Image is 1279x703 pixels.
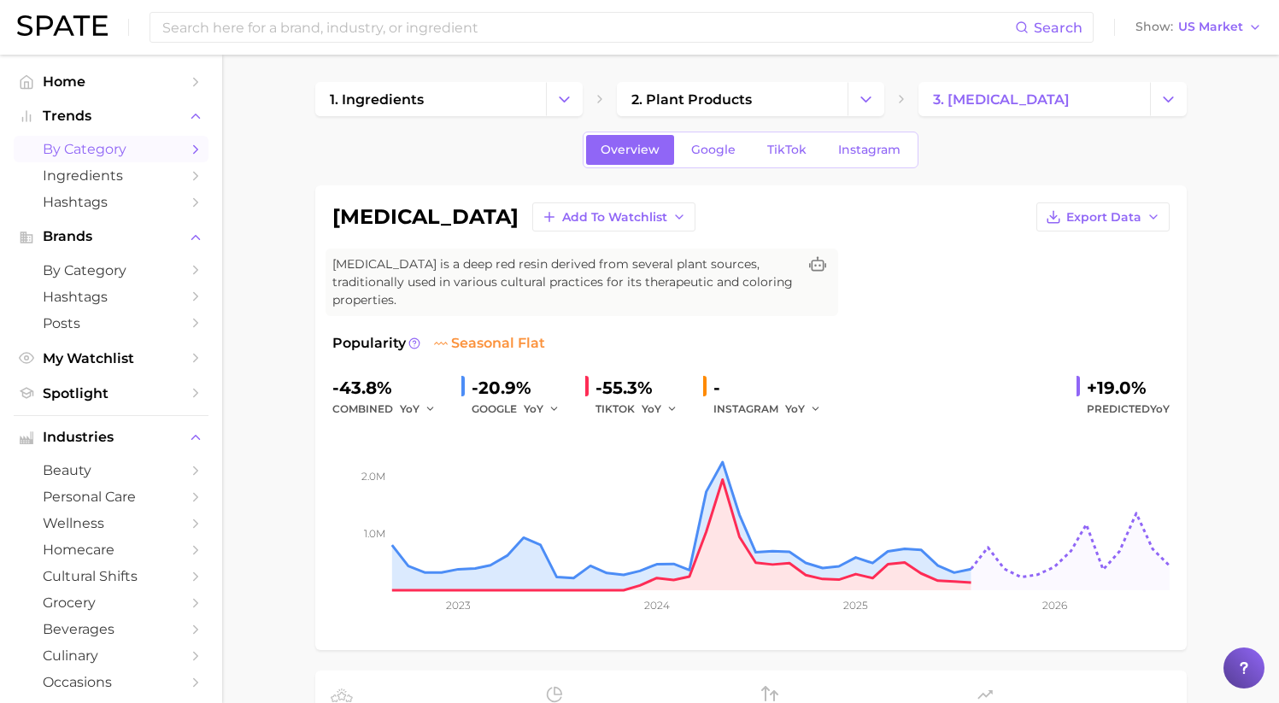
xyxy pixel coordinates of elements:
[14,563,208,589] a: cultural shifts
[785,399,822,419] button: YoY
[14,310,208,337] a: Posts
[546,82,583,116] button: Change Category
[1135,22,1173,32] span: Show
[14,642,208,669] a: culinary
[642,399,678,419] button: YoY
[330,91,424,108] span: 1. ingredients
[14,136,208,162] a: by Category
[1036,202,1170,231] button: Export Data
[332,255,797,309] span: [MEDICAL_DATA] is a deep red resin derived from several plant sources, traditionally used in vari...
[43,462,179,478] span: beauty
[434,337,448,350] img: seasonal flat
[14,189,208,215] a: Hashtags
[17,15,108,36] img: SPATE
[332,333,406,354] span: Popularity
[14,345,208,372] a: My Watchlist
[617,82,848,116] a: 2. plant products
[1178,22,1243,32] span: US Market
[43,167,179,184] span: Ingredients
[524,399,560,419] button: YoY
[43,621,179,637] span: beverages
[1041,599,1066,612] tspan: 2026
[43,595,179,611] span: grocery
[1066,210,1141,225] span: Export Data
[14,457,208,483] a: beauty
[43,315,179,331] span: Posts
[601,143,660,157] span: Overview
[43,430,179,445] span: Industries
[848,82,884,116] button: Change Category
[586,135,674,165] a: Overview
[446,599,471,612] tspan: 2023
[642,401,661,416] span: YoY
[43,108,179,124] span: Trends
[332,399,448,419] div: combined
[43,73,179,90] span: Home
[43,568,179,584] span: cultural shifts
[14,162,208,189] a: Ingredients
[43,229,179,244] span: Brands
[532,202,695,231] button: Add to Watchlist
[43,647,179,664] span: culinary
[14,257,208,284] a: by Category
[400,401,419,416] span: YoY
[1034,20,1082,36] span: Search
[14,68,208,95] a: Home
[43,350,179,366] span: My Watchlist
[595,374,689,401] div: -55.3%
[14,425,208,450] button: Industries
[332,207,519,227] h1: [MEDICAL_DATA]
[14,510,208,536] a: wellness
[524,401,543,416] span: YoY
[643,599,669,612] tspan: 2024
[43,289,179,305] span: Hashtags
[332,374,448,401] div: -43.8%
[14,669,208,695] a: occasions
[43,385,179,401] span: Spotlight
[43,194,179,210] span: Hashtags
[843,599,868,612] tspan: 2025
[631,91,752,108] span: 2. plant products
[824,135,915,165] a: Instagram
[43,141,179,157] span: by Category
[14,536,208,563] a: homecare
[161,13,1015,42] input: Search here for a brand, industry, or ingredient
[1131,16,1266,38] button: ShowUS Market
[14,589,208,616] a: grocery
[14,380,208,407] a: Spotlight
[43,542,179,558] span: homecare
[315,82,546,116] a: 1. ingredients
[691,143,736,157] span: Google
[1087,399,1170,419] span: Predicted
[1150,402,1170,415] span: YoY
[43,262,179,278] span: by Category
[933,91,1070,108] span: 3. [MEDICAL_DATA]
[767,143,807,157] span: TikTok
[43,515,179,531] span: wellness
[472,399,572,419] div: GOOGLE
[472,374,572,401] div: -20.9%
[677,135,750,165] a: Google
[14,284,208,310] a: Hashtags
[1087,374,1170,401] div: +19.0%
[1150,82,1187,116] button: Change Category
[14,483,208,510] a: personal care
[14,103,208,129] button: Trends
[713,399,833,419] div: INSTAGRAM
[14,616,208,642] a: beverages
[713,374,833,401] div: -
[562,210,667,225] span: Add to Watchlist
[400,399,437,419] button: YoY
[43,489,179,505] span: personal care
[753,135,821,165] a: TikTok
[838,143,901,157] span: Instagram
[918,82,1149,116] a: 3. [MEDICAL_DATA]
[14,224,208,249] button: Brands
[43,674,179,690] span: occasions
[595,399,689,419] div: TIKTOK
[785,401,805,416] span: YoY
[434,333,545,354] span: seasonal flat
